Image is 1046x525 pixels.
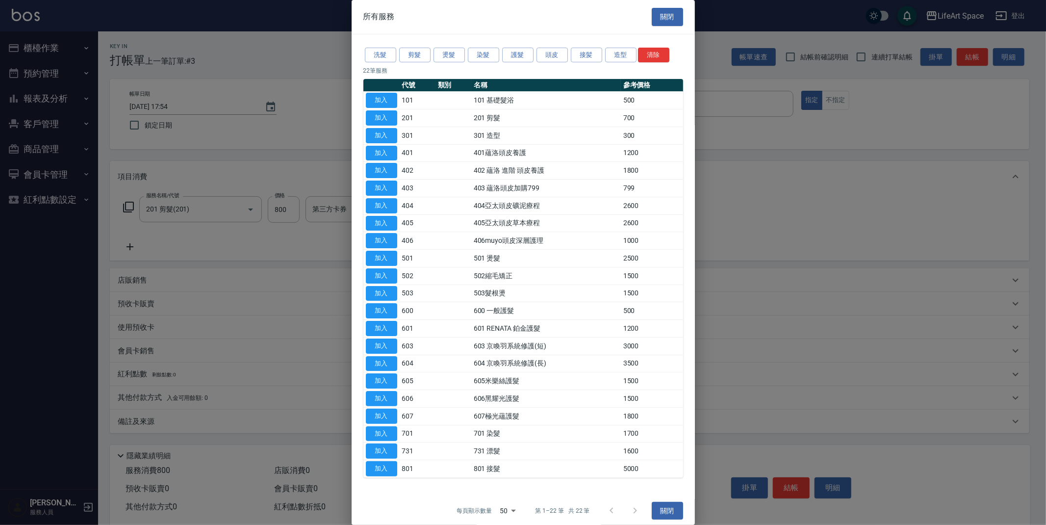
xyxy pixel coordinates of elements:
td: 1700 [621,425,683,443]
td: 1800 [621,407,683,425]
td: 403 蘊洛頭皮加購799 [471,180,621,197]
td: 606 [400,390,435,408]
p: 每頁顯示數量 [457,506,492,515]
td: 607極光蘊護髮 [471,407,621,425]
td: 5000 [621,460,683,478]
button: 加入 [366,303,397,318]
td: 201 [400,109,435,127]
button: 加入 [366,268,397,284]
td: 402 [400,162,435,180]
td: 601 RENATA 鉑金護髮 [471,320,621,338]
td: 701 染髮 [471,425,621,443]
td: 605米樂絲護髮 [471,372,621,390]
td: 603 [400,337,435,355]
button: 加入 [366,216,397,231]
td: 2600 [621,197,683,214]
td: 406 [400,232,435,250]
td: 731 漂髮 [471,443,621,460]
td: 1500 [621,390,683,408]
td: 404亞太頭皮礦泥療程 [471,197,621,214]
td: 405亞太頭皮草本療程 [471,214,621,232]
th: 代號 [400,79,435,92]
td: 403 [400,180,435,197]
td: 1800 [621,162,683,180]
td: 502 [400,267,435,285]
button: 造型 [605,48,637,63]
td: 1500 [621,372,683,390]
button: 加入 [366,461,397,476]
span: 所有服務 [363,12,395,22]
button: 加入 [366,128,397,143]
td: 401蘊洛頭皮養護 [471,144,621,162]
button: 燙髮 [434,48,465,63]
button: 加入 [366,444,397,459]
td: 500 [621,92,683,109]
th: 名稱 [471,79,621,92]
button: 加入 [366,110,397,126]
button: 頭皮 [536,48,568,63]
button: 關閉 [652,502,683,520]
td: 605 [400,372,435,390]
button: 加入 [366,286,397,301]
td: 604 京喚羽系統修護(長) [471,355,621,372]
td: 1500 [621,285,683,302]
td: 801 [400,460,435,478]
td: 600 [400,302,435,320]
th: 參考價格 [621,79,683,92]
button: 加入 [366,426,397,442]
td: 404 [400,197,435,214]
td: 2500 [621,250,683,267]
button: 加入 [366,163,397,178]
td: 3500 [621,355,683,372]
button: 清除 [638,48,669,63]
td: 1200 [621,144,683,162]
button: 加入 [366,356,397,371]
button: 加入 [366,321,397,336]
td: 300 [621,127,683,144]
td: 1200 [621,320,683,338]
td: 801 接髮 [471,460,621,478]
td: 604 [400,355,435,372]
button: 加入 [366,251,397,266]
button: 加入 [366,391,397,406]
p: 22 筆服務 [363,66,683,75]
td: 503 [400,285,435,302]
td: 1500 [621,267,683,285]
td: 301 造型 [471,127,621,144]
td: 501 [400,250,435,267]
button: 洗髮 [365,48,396,63]
button: 剪髮 [399,48,431,63]
button: 加入 [366,339,397,354]
td: 301 [400,127,435,144]
td: 600 一般護髮 [471,302,621,320]
td: 799 [621,180,683,197]
td: 1000 [621,232,683,250]
td: 201 剪髮 [471,109,621,127]
th: 類別 [435,79,471,92]
button: 加入 [366,146,397,161]
td: 406muyo頭皮深層護理 [471,232,621,250]
td: 700 [621,109,683,127]
td: 500 [621,302,683,320]
td: 2600 [621,214,683,232]
td: 405 [400,214,435,232]
td: 502縮毛矯正 [471,267,621,285]
button: 加入 [366,373,397,389]
button: 染髮 [468,48,499,63]
td: 731 [400,443,435,460]
td: 101 [400,92,435,109]
td: 101 基礎髮浴 [471,92,621,109]
button: 加入 [366,93,397,108]
button: 加入 [366,198,397,213]
div: 50 [496,498,519,524]
td: 503髮根燙 [471,285,621,302]
button: 加入 [366,233,397,248]
td: 607 [400,407,435,425]
td: 606黑耀光護髮 [471,390,621,408]
button: 接髪 [571,48,602,63]
td: 603 京喚羽系統修護(短) [471,337,621,355]
td: 701 [400,425,435,443]
button: 加入 [366,409,397,424]
td: 1600 [621,443,683,460]
button: 關閉 [652,8,683,26]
